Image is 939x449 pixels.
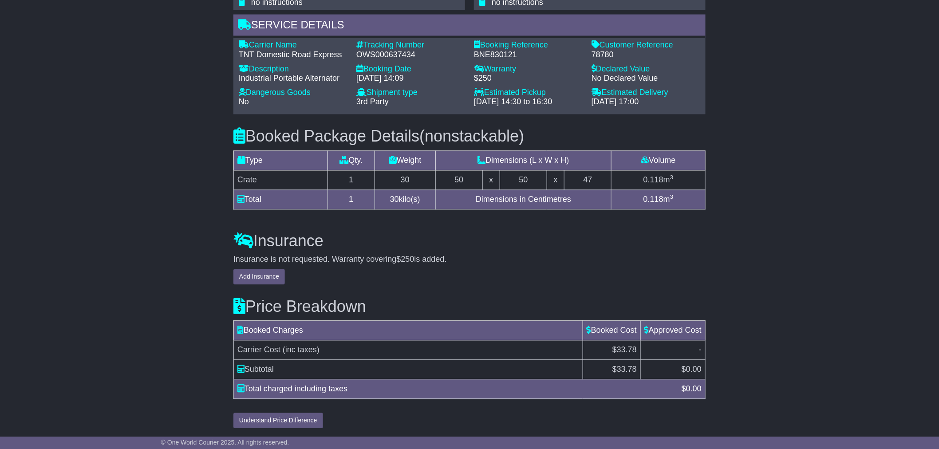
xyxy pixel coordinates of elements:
div: BNE830121 [474,51,583,60]
td: Crate [234,170,328,190]
td: Dimensions (L x W x H) [435,151,611,170]
div: Service Details [233,15,706,39]
td: $ [583,360,640,380]
td: Total [234,190,328,209]
div: Dangerous Goods [239,88,347,98]
td: x [482,170,500,190]
td: Volume [612,151,706,170]
div: Total charged including taxes [233,383,677,395]
td: 50 [435,170,482,190]
div: No Declared Value [592,74,700,84]
h3: Insurance [233,232,706,250]
td: Dimensions in Centimetres [435,190,611,209]
td: 50 [500,170,547,190]
div: [DATE] 14:09 [356,74,465,84]
h3: Price Breakdown [233,298,706,316]
td: Subtotal [234,360,583,380]
span: 30 [390,195,399,204]
span: (nonstackable) [419,127,524,146]
div: $ [677,383,706,395]
div: [DATE] 14:30 to 16:30 [474,98,583,107]
span: 33.78 [617,365,637,374]
td: Weight [375,151,435,170]
div: [DATE] 17:00 [592,98,700,107]
div: Tracking Number [356,41,465,51]
span: No [239,98,249,106]
div: $250 [474,74,583,84]
td: 1 [327,170,375,190]
td: Qty. [327,151,375,170]
td: Approved Cost [640,321,705,341]
td: m [612,190,706,209]
button: Add Insurance [233,269,285,285]
span: 0.00 [686,385,702,394]
div: Industrial Portable Alternator [239,74,347,84]
span: 0.00 [686,365,702,374]
div: Estimated Pickup [474,88,583,98]
sup: 3 [670,194,674,201]
div: TNT Domestic Road Express [239,51,347,60]
div: Declared Value [592,65,700,75]
div: Carrier Name [239,41,347,51]
div: Customer Reference [592,41,700,51]
div: OWS000637434 [356,51,465,60]
button: Understand Price Difference [233,413,323,429]
span: 0.118 [643,176,663,185]
span: Carrier Cost [237,346,280,354]
span: $250 [397,255,414,264]
td: m [612,170,706,190]
span: © One World Courier 2025. All rights reserved. [161,439,289,446]
td: Type [234,151,328,170]
td: Booked Cost [583,321,640,341]
td: 30 [375,170,435,190]
div: Booking Date [356,65,465,75]
span: - [699,346,702,354]
div: Shipment type [356,88,465,98]
td: 47 [564,170,612,190]
div: 78780 [592,51,700,60]
div: Description [239,65,347,75]
td: kilo(s) [375,190,435,209]
td: Booked Charges [234,321,583,341]
div: Booking Reference [474,41,583,51]
span: 0.118 [643,195,663,204]
td: x [547,170,564,190]
h3: Booked Package Details [233,128,706,146]
span: 3rd Party [356,98,389,106]
span: $33.78 [612,346,637,354]
span: (inc taxes) [283,346,320,354]
td: $ [640,360,705,380]
sup: 3 [670,174,674,181]
div: Warranty [474,65,583,75]
div: Estimated Delivery [592,88,700,98]
div: Insurance is not requested. Warranty covering is added. [233,255,706,265]
td: 1 [327,190,375,209]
